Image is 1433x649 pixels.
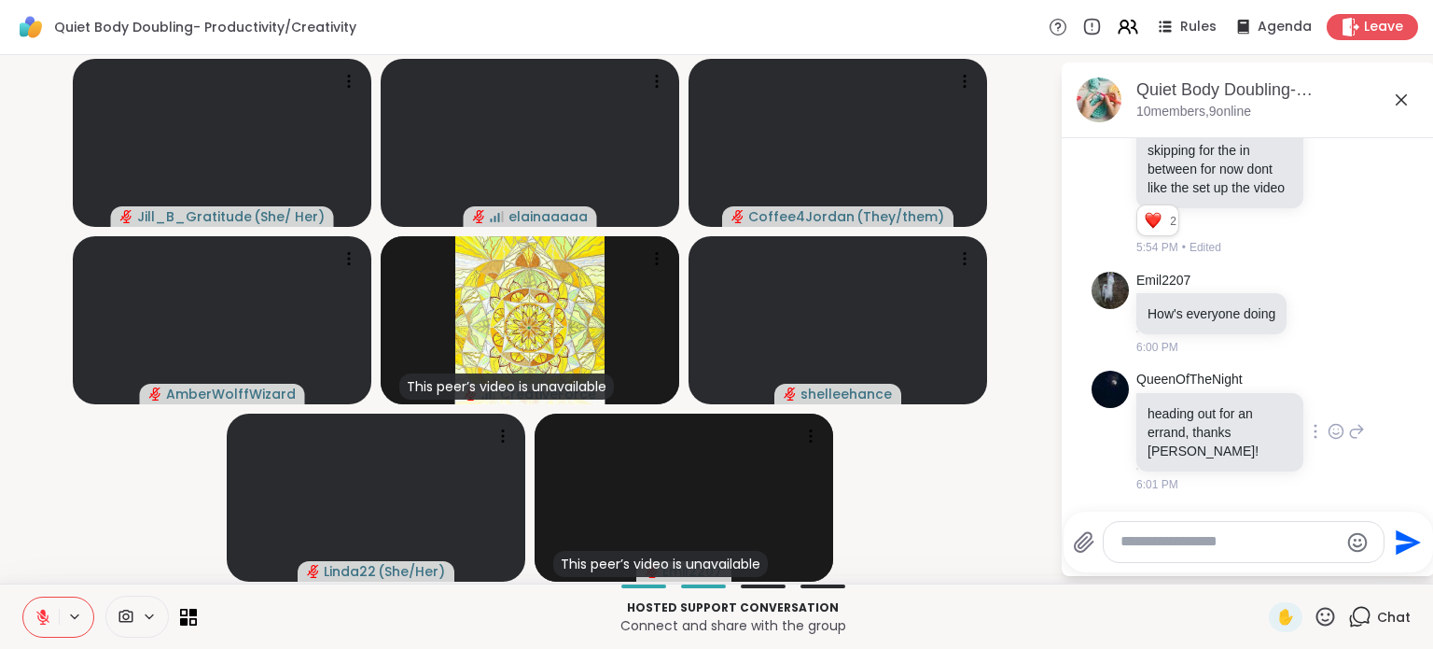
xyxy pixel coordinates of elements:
[1364,18,1403,36] span: Leave
[1136,272,1190,290] a: Emil2207
[1136,476,1178,493] span: 6:01 PM
[609,414,758,582] img: Emil2207
[1136,371,1243,389] a: QueenOfTheNight
[856,207,944,226] span: ( They/them )
[378,562,445,581] span: ( She/Her )
[1136,339,1178,356] span: 6:00 PM
[1136,78,1420,102] div: Quiet Body Doubling- Productivity/Creativity , [DATE]
[1136,239,1178,256] span: 5:54 PM
[324,562,376,581] span: Linda22
[137,207,252,226] span: Jill_B_Gratitude
[54,18,356,36] span: Quiet Body Doubling- Productivity/Creativity
[455,236,605,404] img: CreativeForce
[748,207,855,226] span: Coffee4Jordan
[120,210,133,223] span: audio-muted
[208,616,1258,635] p: Connect and share with the group
[1148,404,1292,460] p: heading out for an errand, thanks [PERSON_NAME]!
[1092,371,1129,408] img: https://sharewell-space-live.sfo3.digitaloceanspaces.com/user-generated/d7277878-0de6-43a2-a937-4...
[784,388,797,401] span: audio-muted
[1137,205,1170,235] div: Reaction list
[800,385,892,403] span: shelleehance
[1170,213,1178,230] span: 2
[307,565,320,578] span: audio-muted
[166,385,296,403] span: AmberWolffWizard
[1077,78,1121,122] img: Quiet Body Doubling- Productivity/Creativity , Oct 06
[1190,239,1221,256] span: Edited
[1258,18,1312,36] span: Agenda
[553,551,768,577] div: This peer’s video is unavailable
[473,210,486,223] span: audio-muted
[1276,606,1295,628] span: ✋
[399,374,614,400] div: This peer’s video is unavailable
[1143,213,1162,228] button: Reactions: love
[1384,521,1426,563] button: Send
[1148,304,1275,323] p: How's everyone doing
[208,600,1258,616] p: Hosted support conversation
[731,210,744,223] span: audio-muted
[149,388,162,401] span: audio-muted
[15,11,47,43] img: ShareWell Logomark
[1377,608,1411,627] span: Chat
[1346,531,1369,554] button: Emoji picker
[1180,18,1217,36] span: Rules
[1182,239,1186,256] span: •
[508,207,588,226] span: elainaaaaa
[1120,532,1338,552] textarea: Type your message
[1148,104,1292,197] p: Almost done with scenario in-between skipping for the in between for now dont like the set up the...
[1136,103,1251,121] p: 10 members, 9 online
[1092,272,1129,309] img: https://sharewell-space-live.sfo3.digitaloceanspaces.com/user-generated/533e235e-f4e9-42f3-ab5a-1...
[254,207,325,226] span: ( She/ Her )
